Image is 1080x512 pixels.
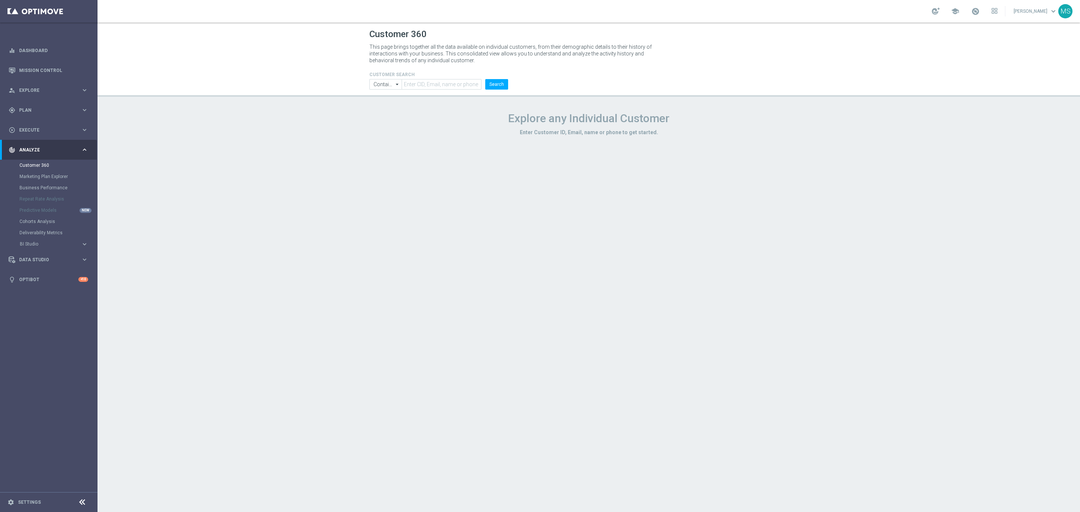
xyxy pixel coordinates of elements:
h1: Explore any Individual Customer [369,112,808,125]
a: Cohorts Analysis [19,219,78,225]
a: Optibot [19,269,78,289]
button: equalizer Dashboard [8,48,88,54]
div: Business Performance [19,182,97,193]
i: keyboard_arrow_right [81,87,88,94]
div: Data Studio [9,256,81,263]
a: Customer 360 [19,162,78,168]
div: Marketing Plan Explorer [19,171,97,182]
h1: Customer 360 [369,29,808,40]
button: track_changes Analyze keyboard_arrow_right [8,147,88,153]
span: school [951,7,959,15]
i: track_changes [9,147,15,153]
div: BI Studio [20,242,81,246]
div: Mission Control [9,60,88,80]
button: gps_fixed Plan keyboard_arrow_right [8,107,88,113]
div: MS [1058,4,1072,18]
span: Plan [19,108,81,112]
p: This page brings together all the data available on individual customers, from their demographic ... [369,43,658,64]
div: Customer 360 [19,160,97,171]
div: +10 [78,277,88,282]
span: Analyze [19,148,81,152]
i: keyboard_arrow_right [81,241,88,248]
a: Mission Control [19,60,88,80]
span: Data Studio [19,257,81,262]
i: keyboard_arrow_right [81,256,88,263]
div: Cohorts Analysis [19,216,97,227]
i: keyboard_arrow_right [81,106,88,114]
input: Contains [369,79,402,90]
i: keyboard_arrow_right [81,126,88,133]
div: NEW [79,208,91,213]
span: Execute [19,128,81,132]
button: lightbulb Optibot +10 [8,277,88,283]
i: play_circle_outline [9,127,15,133]
div: BI Studio [19,238,97,250]
i: equalizer [9,47,15,54]
button: Mission Control [8,67,88,73]
div: Explore [9,87,81,94]
a: Business Performance [19,185,78,191]
i: keyboard_arrow_right [81,146,88,153]
button: person_search Explore keyboard_arrow_right [8,87,88,93]
i: gps_fixed [9,107,15,114]
button: BI Studio keyboard_arrow_right [19,241,88,247]
a: Settings [18,500,41,505]
h4: CUSTOMER SEARCH [369,72,508,77]
div: Deliverability Metrics [19,227,97,238]
i: settings [7,499,14,506]
div: Predictive Models [19,205,97,216]
a: Dashboard [19,40,88,60]
h3: Enter Customer ID, Email, name or phone to get started. [369,129,808,136]
span: keyboard_arrow_down [1049,7,1057,15]
div: Repeat Rate Analysis [19,193,97,205]
div: Execute [9,127,81,133]
span: Explore [19,88,81,93]
div: Dashboard [9,40,88,60]
a: Marketing Plan Explorer [19,174,78,180]
div: Optibot [9,269,88,289]
button: play_circle_outline Execute keyboard_arrow_right [8,127,88,133]
i: lightbulb [9,276,15,283]
div: Analyze [9,147,81,153]
input: Enter CID, Email, name or phone [402,79,481,90]
button: Search [485,79,508,90]
i: arrow_drop_down [394,79,401,89]
a: [PERSON_NAME]keyboard_arrow_down [1013,6,1058,17]
a: Deliverability Metrics [19,230,78,236]
div: Plan [9,107,81,114]
i: person_search [9,87,15,94]
span: BI Studio [20,242,73,246]
button: Data Studio keyboard_arrow_right [8,257,88,263]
